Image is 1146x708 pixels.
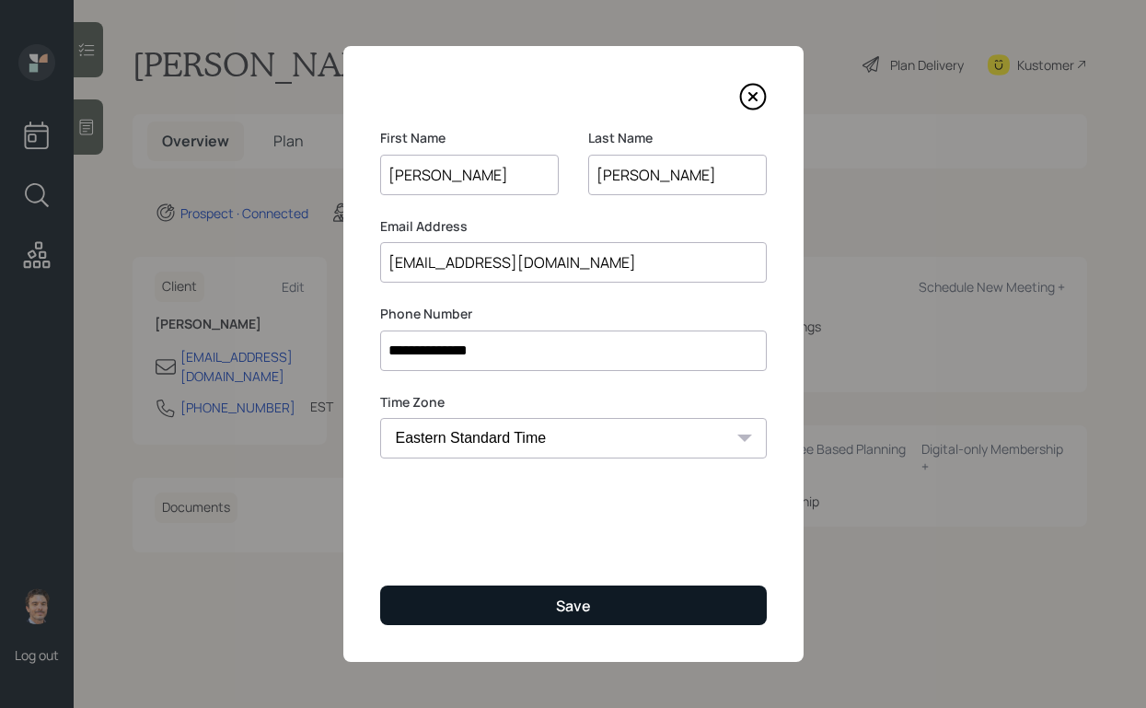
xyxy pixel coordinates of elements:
[380,305,767,323] label: Phone Number
[588,129,767,147] label: Last Name
[556,596,591,616] div: Save
[380,393,767,412] label: Time Zone
[380,129,559,147] label: First Name
[380,586,767,625] button: Save
[380,217,767,236] label: Email Address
